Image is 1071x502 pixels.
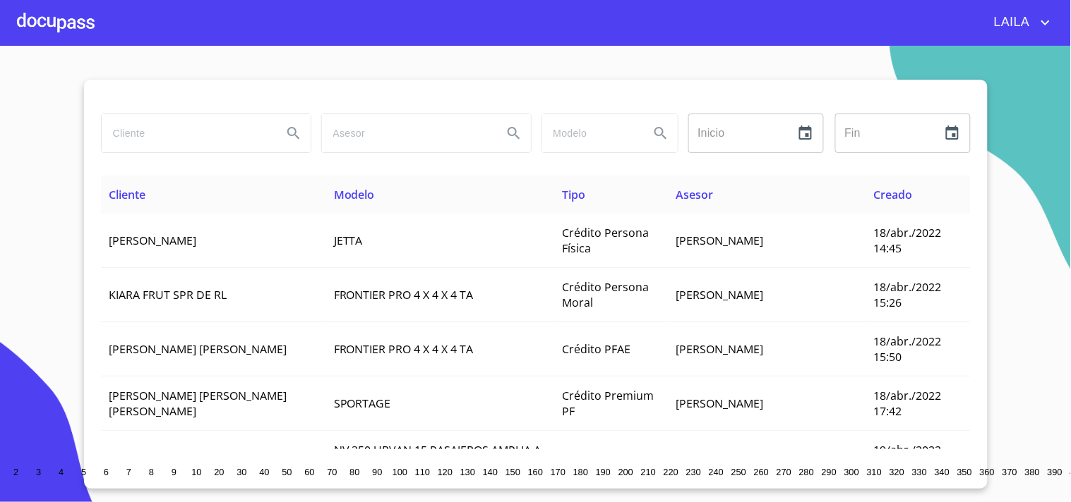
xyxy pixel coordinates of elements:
[50,460,73,483] button: 4
[299,460,321,483] button: 60
[676,233,764,248] span: [PERSON_NAME]
[191,467,201,477] span: 10
[344,460,366,483] button: 80
[1044,460,1067,483] button: 390
[366,460,389,483] button: 90
[81,467,86,477] span: 5
[1025,467,1040,477] span: 380
[563,388,654,419] span: Crédito Premium PF
[109,233,197,248] span: [PERSON_NAME]
[563,341,631,357] span: Crédito PFAE
[109,187,146,202] span: Cliente
[676,287,764,302] span: [PERSON_NAME]
[873,225,941,256] span: 18/abr./2022 14:45
[118,460,140,483] button: 7
[983,11,1037,34] span: LAILA
[841,460,863,483] button: 300
[873,442,941,473] span: 19/abr./2022 13:20
[186,460,208,483] button: 10
[479,460,502,483] button: 140
[505,467,520,477] span: 150
[502,460,525,483] button: 150
[676,187,714,202] span: Asesor
[528,467,543,477] span: 160
[334,442,542,473] span: NV 350 URVAN 15 PASAJEROS AMPLIA A A PAQ SEG T M
[686,467,701,477] span: 230
[773,460,796,483] button: 270
[253,460,276,483] button: 40
[13,467,18,477] span: 2
[438,467,453,477] span: 120
[890,467,904,477] span: 320
[664,467,678,477] span: 220
[547,460,570,483] button: 170
[109,341,287,357] span: [PERSON_NAME] [PERSON_NAME]
[415,467,430,477] span: 110
[999,460,1022,483] button: 370
[641,467,656,477] span: 210
[873,333,941,365] span: 18/abr./2022 15:50
[954,460,976,483] button: 350
[327,467,337,477] span: 70
[28,460,50,483] button: 3
[214,467,224,477] span: 20
[935,467,950,477] span: 340
[1003,467,1017,477] span: 370
[126,467,131,477] span: 7
[886,460,909,483] button: 320
[676,341,764,357] span: [PERSON_NAME]
[5,460,28,483] button: 2
[334,233,363,248] span: JETTA
[334,187,375,202] span: Modelo
[818,460,841,483] button: 290
[322,114,491,152] input: search
[563,187,586,202] span: Tipo
[59,467,64,477] span: 4
[863,460,886,483] button: 310
[172,467,176,477] span: 9
[372,467,382,477] span: 90
[95,460,118,483] button: 6
[983,11,1054,34] button: account of current user
[570,460,592,483] button: 180
[867,467,882,477] span: 310
[149,467,154,477] span: 8
[551,467,566,477] span: 170
[638,460,660,483] button: 210
[231,460,253,483] button: 30
[676,396,764,411] span: [PERSON_NAME]
[276,460,299,483] button: 50
[304,467,314,477] span: 60
[104,467,109,477] span: 6
[796,460,818,483] button: 280
[705,460,728,483] button: 240
[912,467,927,477] span: 330
[525,460,547,483] button: 160
[596,467,611,477] span: 190
[777,467,791,477] span: 270
[709,467,724,477] span: 240
[754,467,769,477] span: 260
[873,388,941,419] span: 18/abr./2022 17:42
[844,467,859,477] span: 300
[563,279,650,310] span: Crédito Persona Moral
[660,460,683,483] button: 220
[750,460,773,483] button: 260
[412,460,434,483] button: 110
[618,467,633,477] span: 200
[615,460,638,483] button: 200
[457,460,479,483] button: 130
[237,467,246,477] span: 30
[277,116,311,150] button: Search
[483,467,498,477] span: 140
[563,225,650,256] span: Crédito Persona Física
[389,460,412,483] button: 100
[909,460,931,483] button: 330
[728,460,750,483] button: 250
[1048,467,1063,477] span: 390
[334,287,474,302] span: FRONTIER PRO 4 X 4 X 4 TA
[573,467,588,477] span: 180
[683,460,705,483] button: 230
[334,396,391,411] span: SPORTAGE
[873,187,912,202] span: Creado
